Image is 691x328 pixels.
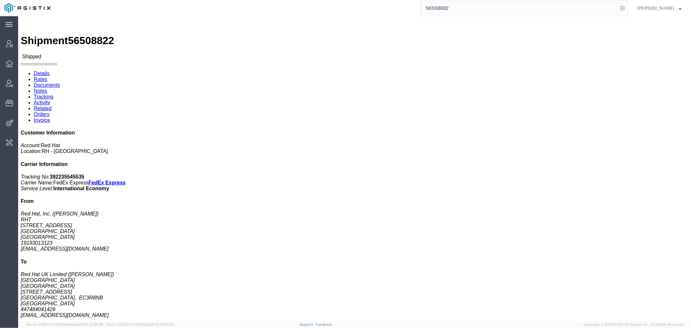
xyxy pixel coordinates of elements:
a: Support [300,322,316,326]
span: Carrie Virgilio [637,5,674,12]
span: Server: 2025.17.0-1194904eeae [26,322,103,326]
iframe: FS Legacy Container [18,16,691,321]
button: [PERSON_NAME] [637,4,682,12]
span: [DATE] 10:23:34 [148,322,174,326]
span: Copyright © [DATE]-[DATE] Agistix Inc., All Rights Reserved [583,322,683,327]
a: Feedback [316,322,332,326]
span: Client: 2025.17.0-159f9de [106,322,174,326]
img: logo [5,3,51,13]
span: [DATE] 10:32:38 [77,322,103,326]
input: Search for shipment number, reference number [421,0,618,16]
